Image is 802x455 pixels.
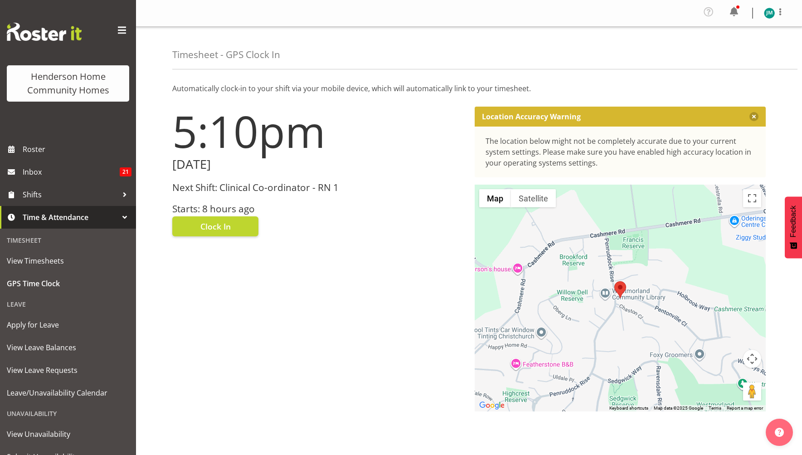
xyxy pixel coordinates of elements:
[511,189,556,207] button: Show satellite imagery
[654,406,703,411] span: Map data ©2025 Google
[172,157,464,171] h2: [DATE]
[172,182,464,193] h3: Next Shift: Clinical Co-ordinator - RN 1
[486,136,755,168] div: The location below might not be completely accurate due to your current system settings. Please m...
[7,386,129,400] span: Leave/Unavailability Calendar
[477,400,507,411] img: Google
[7,363,129,377] span: View Leave Requests
[743,189,761,207] button: Toggle fullscreen view
[16,70,120,97] div: Henderson Home Community Homes
[200,220,231,232] span: Clock In
[2,359,134,382] a: View Leave Requests
[743,350,761,368] button: Map camera controls
[609,405,648,411] button: Keyboard shortcuts
[727,406,763,411] a: Report a map error
[172,107,464,156] h1: 5:10pm
[23,210,118,224] span: Time & Attendance
[709,406,721,411] a: Terms (opens in new tab)
[172,216,258,236] button: Clock In
[2,404,134,423] div: Unavailability
[7,277,129,290] span: GPS Time Clock
[7,341,129,354] span: View Leave Balances
[2,272,134,295] a: GPS Time Clock
[764,8,775,19] img: johanna-molina8557.jpg
[7,254,129,268] span: View Timesheets
[7,427,129,441] span: View Unavailability
[749,112,758,121] button: Close message
[785,196,802,258] button: Feedback - Show survey
[2,231,134,250] div: Timesheet
[172,83,766,94] p: Automatically clock-in to your shift via your mobile device, which will automatically link to you...
[2,313,134,336] a: Apply for Leave
[172,204,464,214] h3: Starts: 8 hours ago
[120,167,131,176] span: 21
[2,382,134,404] a: Leave/Unavailability Calendar
[743,382,761,401] button: Drag Pegman onto the map to open Street View
[23,188,118,201] span: Shifts
[775,428,784,437] img: help-xxl-2.png
[2,295,134,313] div: Leave
[23,142,131,156] span: Roster
[2,336,134,359] a: View Leave Balances
[479,189,511,207] button: Show street map
[172,49,280,60] h4: Timesheet - GPS Clock In
[477,400,507,411] a: Open this area in Google Maps (opens a new window)
[2,423,134,445] a: View Unavailability
[7,23,82,41] img: Rosterit website logo
[2,250,134,272] a: View Timesheets
[789,205,797,237] span: Feedback
[7,318,129,332] span: Apply for Leave
[23,165,120,179] span: Inbox
[482,112,581,121] p: Location Accuracy Warning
